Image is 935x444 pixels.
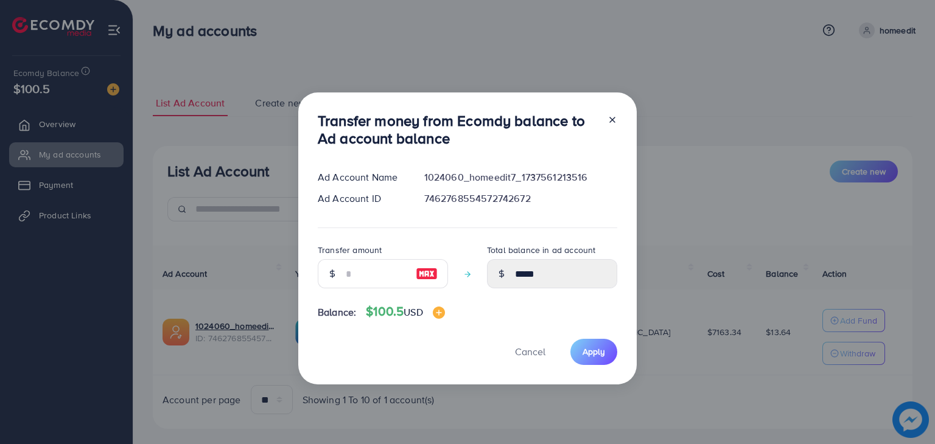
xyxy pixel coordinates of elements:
[570,339,617,365] button: Apply
[404,305,422,319] span: USD
[515,345,545,358] span: Cancel
[583,345,605,358] span: Apply
[366,304,444,319] h4: $100.5
[415,192,627,206] div: 7462768554572742672
[487,244,595,256] label: Total balance in ad account
[308,170,415,184] div: Ad Account Name
[415,170,627,184] div: 1024060_homeedit7_1737561213516
[416,266,438,281] img: image
[500,339,561,365] button: Cancel
[318,244,382,256] label: Transfer amount
[318,305,356,319] span: Balance:
[308,192,415,206] div: Ad Account ID
[318,112,598,147] h3: Transfer money from Ecomdy balance to Ad account balance
[433,307,445,319] img: image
